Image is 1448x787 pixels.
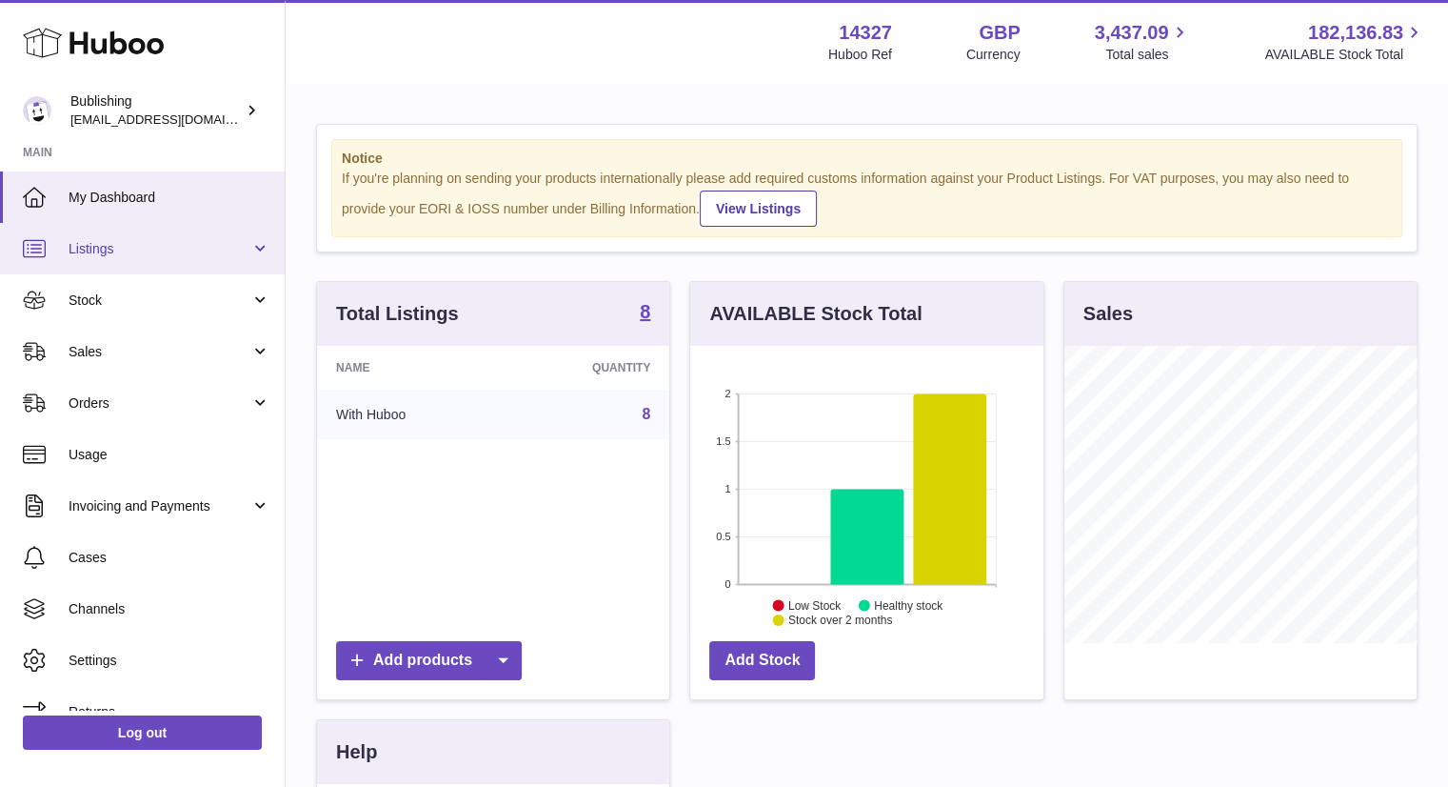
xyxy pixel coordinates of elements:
span: My Dashboard [69,189,270,207]
text: 1 [725,483,731,494]
a: 182,136.83 AVAILABLE Stock Total [1264,20,1425,64]
a: Log out [23,716,262,750]
a: Add Stock [709,641,815,680]
th: Quantity [503,346,669,390]
text: 2 [725,388,731,399]
span: Invoicing and Payments [69,497,250,515]
div: Currency [966,46,1021,64]
span: Sales [69,343,250,361]
span: Channels [69,600,270,618]
span: Cases [69,549,270,567]
text: 0.5 [717,531,731,542]
a: Add products [336,641,522,680]
h3: Help [336,739,377,765]
span: Returns [69,703,270,721]
text: 1.5 [717,435,731,447]
strong: 8 [640,302,650,321]
span: Stock [69,292,250,310]
span: Orders [69,394,250,413]
h3: Total Listings [336,301,459,327]
span: 182,136.83 [1308,20,1403,46]
div: If you're planning on sending your products internationally please add required customs informati... [342,170,1392,227]
text: 0 [725,578,731,590]
th: Name [317,346,503,390]
span: [EMAIL_ADDRESS][DOMAIN_NAME] [70,111,280,127]
a: 8 [642,406,650,422]
a: 8 [640,302,650,325]
span: 3,437.09 [1095,20,1169,46]
a: 3,437.09 Total sales [1095,20,1191,64]
h3: Sales [1083,301,1133,327]
strong: 14327 [839,20,892,46]
span: Usage [69,446,270,464]
h3: AVAILABLE Stock Total [709,301,922,327]
text: Low Stock [788,598,842,612]
span: Total sales [1105,46,1190,64]
div: Huboo Ref [828,46,892,64]
span: Settings [69,652,270,670]
span: Listings [69,240,250,258]
text: Healthy stock [874,598,943,612]
img: regine@bublishing.com [23,96,51,125]
text: Stock over 2 months [788,614,892,627]
a: View Listings [700,191,817,227]
span: AVAILABLE Stock Total [1264,46,1425,64]
strong: GBP [979,20,1020,46]
div: Bublishing [70,92,242,129]
td: With Huboo [317,390,503,439]
strong: Notice [342,150,1392,168]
